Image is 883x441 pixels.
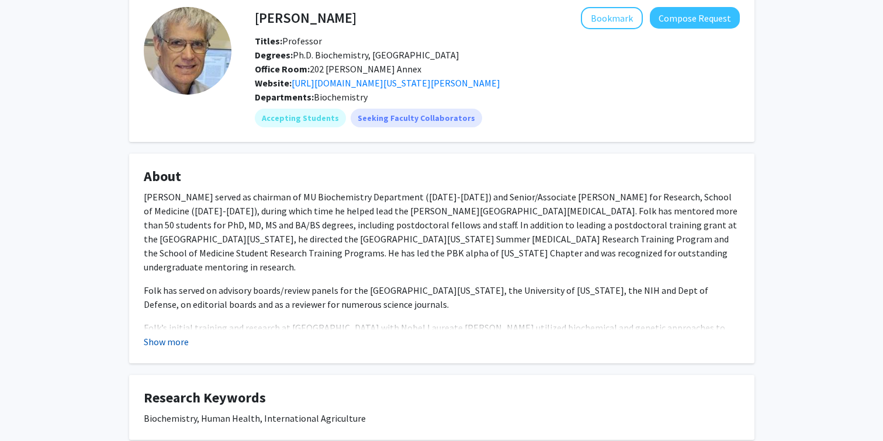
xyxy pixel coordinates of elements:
[9,388,50,432] iframe: Chat
[581,7,643,29] button: Add Bill Folk to Bookmarks
[144,7,231,95] img: Profile Picture
[255,49,293,61] b: Degrees:
[144,411,740,425] div: Biochemistry, Human Health, International Agriculture
[255,49,459,61] span: Ph.D. Biochemistry, [GEOGRAPHIC_DATA]
[255,35,322,47] span: Professor
[255,91,314,103] b: Departments:
[144,321,740,391] p: Folk’s initial training and research at [GEOGRAPHIC_DATA] with Nobel Laureate [PERSON_NAME] utili...
[292,77,500,89] a: Opens in a new tab
[144,390,740,407] h4: Research Keywords
[144,168,740,185] h4: About
[144,335,189,349] button: Show more
[255,35,282,47] b: Titles:
[255,63,421,75] span: 202 [PERSON_NAME] Annex
[255,7,356,29] h4: [PERSON_NAME]
[255,109,346,127] mat-chip: Accepting Students
[650,7,740,29] button: Compose Request to Bill Folk
[144,190,740,274] p: [PERSON_NAME] served as chairman of MU Biochemistry Department ([DATE]-[DATE]) and Senior/Associa...
[314,91,368,103] span: Biochemistry
[144,283,740,311] p: Folk has served on advisory boards/review panels for the [GEOGRAPHIC_DATA][US_STATE], the Univers...
[255,63,310,75] b: Office Room:
[351,109,482,127] mat-chip: Seeking Faculty Collaborators
[255,77,292,89] b: Website:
